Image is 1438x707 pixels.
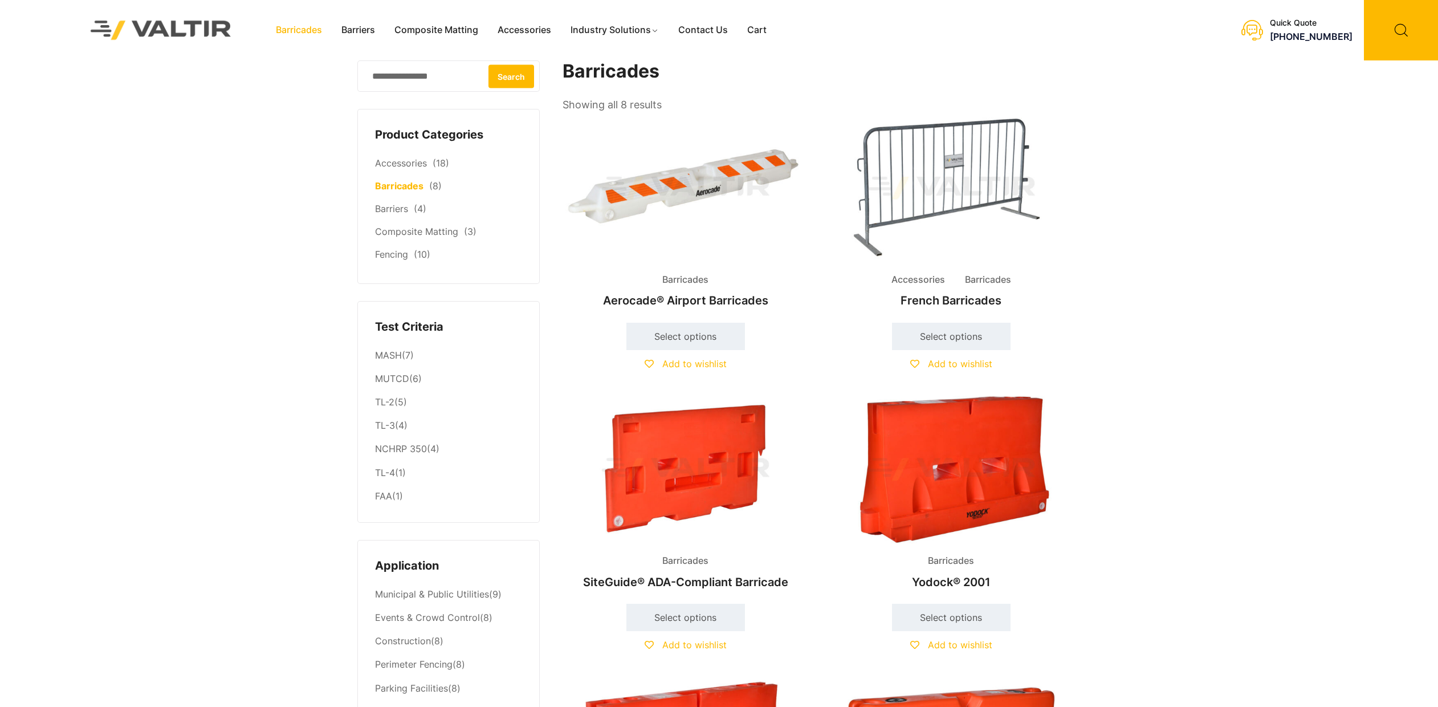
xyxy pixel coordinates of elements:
[956,271,1020,289] span: Barricades
[645,358,727,369] a: Add to wishlist
[375,368,522,391] li: (6)
[375,659,453,670] a: Perimeter Fencing
[626,323,745,350] a: Select options for “Aerocade® Airport Barricades”
[266,22,332,39] a: Barricades
[645,639,727,651] a: Add to wishlist
[76,6,246,54] img: Valtir Rentals
[488,22,561,39] a: Accessories
[375,612,480,623] a: Events & Crowd Control
[375,373,409,384] a: MUTCD
[928,639,992,651] span: Add to wishlist
[1270,31,1353,42] a: [PHONE_NUMBER]
[561,22,669,39] a: Industry Solutions
[375,461,522,485] li: (1)
[563,60,1076,83] h1: Barricades
[375,490,392,502] a: FAA
[488,64,534,88] button: Search
[375,630,522,653] li: (8)
[892,323,1011,350] a: Select options for “French Barricades”
[375,344,522,367] li: (7)
[563,570,809,595] h2: SiteGuide® ADA-Compliant Barricade
[662,639,727,651] span: Add to wishlist
[375,485,522,505] li: (1)
[928,358,992,369] span: Add to wishlist
[626,604,745,631] a: Select options for “SiteGuide® ADA-Compliant Barricade”
[464,226,476,237] span: (3)
[375,558,522,575] h4: Application
[375,653,522,677] li: (8)
[563,288,809,313] h2: Aerocade® Airport Barricades
[375,682,448,694] a: Parking Facilities
[375,180,423,192] a: Barricades
[375,391,522,415] li: (5)
[414,203,426,214] span: (4)
[828,114,1074,313] a: Accessories BarricadesFrench Barricades
[375,588,489,600] a: Municipal & Public Utilities
[375,415,522,438] li: (4)
[669,22,738,39] a: Contact Us
[662,358,727,369] span: Add to wishlist
[563,114,809,313] a: BarricadesAerocade® Airport Barricades
[375,203,408,214] a: Barriers
[375,443,427,454] a: NCHRP 350
[375,420,395,431] a: TL-3
[385,22,488,39] a: Composite Matting
[375,607,522,630] li: (8)
[1270,18,1353,28] div: Quick Quote
[375,127,522,144] h4: Product Categories
[375,249,408,260] a: Fencing
[828,396,1074,595] a: BarricadesYodock® 2001
[414,249,430,260] span: (10)
[375,350,402,361] a: MASH
[892,604,1011,631] a: Select options for “Yodock® 2001”
[429,180,442,192] span: (8)
[828,570,1074,595] h2: Yodock® 2001
[563,396,809,595] a: BarricadesSiteGuide® ADA-Compliant Barricade
[375,635,431,647] a: Construction
[919,552,983,570] span: Barricades
[375,157,427,169] a: Accessories
[375,396,394,408] a: TL-2
[883,271,954,289] span: Accessories
[332,22,385,39] a: Barriers
[375,677,522,700] li: (8)
[375,319,522,336] h4: Test Criteria
[910,639,992,651] a: Add to wishlist
[654,552,717,570] span: Barricades
[375,226,458,237] a: Composite Matting
[738,22,776,39] a: Cart
[375,438,522,461] li: (4)
[828,288,1074,313] h2: French Barricades
[654,271,717,289] span: Barricades
[375,467,395,478] a: TL-4
[433,157,449,169] span: (18)
[910,358,992,369] a: Add to wishlist
[563,95,662,115] p: Showing all 8 results
[375,583,522,607] li: (9)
